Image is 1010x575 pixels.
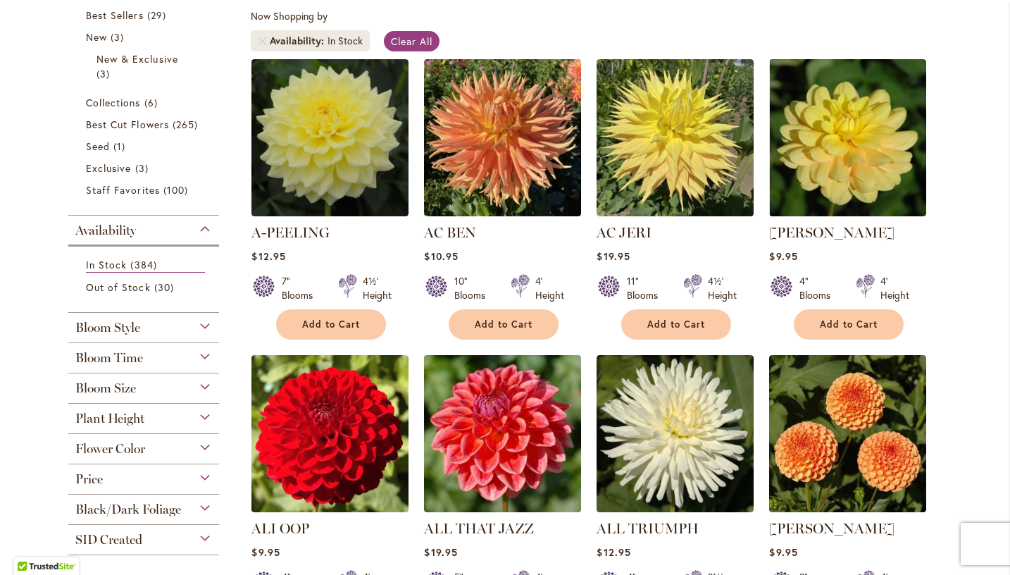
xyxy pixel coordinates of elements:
div: 4" Blooms [799,274,839,302]
a: Seed [86,139,205,154]
a: [PERSON_NAME] [769,520,894,537]
span: $9.95 [769,249,797,263]
img: AC Jeri [597,59,754,216]
span: 3 [96,66,113,81]
span: 30 [154,280,177,295]
a: ALL TRIUMPH [597,502,754,515]
img: ALL TRIUMPH [597,355,754,512]
span: Staff Favorites [86,183,160,197]
a: AC BEN [424,206,581,219]
button: Add to Cart [449,309,559,340]
span: 3 [111,30,127,44]
a: Collections [86,95,205,110]
a: AHOY MATEY [769,206,926,219]
a: Clear All [384,31,439,51]
img: ALI OOP [251,355,409,512]
div: 11" Blooms [627,274,666,302]
img: A-Peeling [251,59,409,216]
a: Remove Availability In Stock [258,37,266,45]
a: AMBER QUEEN [769,502,926,515]
div: 4½' Height [363,274,392,302]
a: A-PEELING [251,224,330,241]
button: Add to Cart [621,309,731,340]
span: Price [75,471,103,487]
span: $9.95 [769,545,797,559]
span: $10.95 [424,249,458,263]
span: Best Cut Flowers [86,118,169,131]
span: Add to Cart [475,319,532,330]
span: $19.95 [424,545,457,559]
span: 3 [135,161,152,175]
span: Black/Dark Foliage [75,502,181,517]
a: [PERSON_NAME] [769,224,894,241]
span: Exclusive [86,161,131,175]
a: Out of Stock 30 [86,280,205,295]
div: 4½' Height [708,274,737,302]
div: 4' Height [535,274,564,302]
span: Add to Cart [820,319,878,330]
iframe: Launch Accessibility Center [11,525,50,564]
a: Staff Favorites [86,183,205,197]
span: $19.95 [597,249,630,263]
div: In Stock [328,34,363,48]
a: ALL THAT JAZZ [424,520,534,537]
span: Add to Cart [302,319,360,330]
span: Bloom Size [75,381,136,396]
span: Availability [270,34,328,48]
a: New &amp; Exclusive [96,51,194,81]
span: 100 [163,183,192,197]
span: In Stock [86,258,127,271]
span: Best Sellers [86,8,144,22]
span: $12.95 [597,545,630,559]
a: Best Sellers [86,8,205,23]
span: Flower Color [75,441,145,457]
img: AMBER QUEEN [769,355,926,512]
a: Exclusive [86,161,205,175]
span: Out of Stock [86,280,151,294]
div: 10" Blooms [454,274,494,302]
span: SID Created [75,532,142,548]
img: AC BEN [424,59,581,216]
span: Collections [86,96,141,109]
a: Best Cut Flowers [86,117,205,132]
span: Seed [86,140,110,153]
span: Bloom Time [75,350,143,366]
span: 1 [113,139,129,154]
span: Plant Height [75,411,144,426]
span: Availability [75,223,136,238]
span: 384 [130,257,160,272]
span: New [86,30,107,44]
span: 6 [144,95,161,110]
span: 265 [173,117,201,132]
a: A-Peeling [251,206,409,219]
span: $12.95 [251,249,285,263]
button: Add to Cart [276,309,386,340]
a: AC JERI [597,224,651,241]
span: Clear All [391,35,432,48]
a: ALI OOP [251,520,309,537]
div: 7" Blooms [282,274,321,302]
span: $9.95 [251,545,280,559]
span: 29 [147,8,170,23]
a: ALI OOP [251,502,409,515]
button: Add to Cart [794,309,904,340]
span: Add to Cart [647,319,705,330]
a: AC Jeri [597,206,754,219]
a: ALL THAT JAZZ [424,502,581,515]
img: AHOY MATEY [769,59,926,216]
a: AC BEN [424,224,476,241]
img: ALL THAT JAZZ [424,355,581,512]
a: In Stock 384 [86,257,205,273]
a: ALL TRIUMPH [597,520,699,537]
div: 4' Height [880,274,909,302]
a: New [86,30,205,44]
span: New & Exclusive [96,52,178,66]
span: Now Shopping by [251,9,328,23]
span: Bloom Style [75,320,140,335]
